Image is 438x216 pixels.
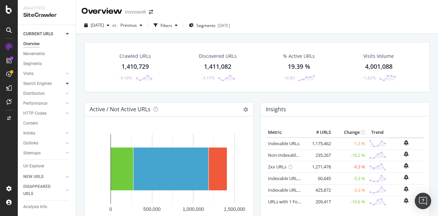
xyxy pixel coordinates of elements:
[23,183,64,198] a: DISAPPEARED URLS
[186,20,233,31] button: Segments[DATE]
[109,206,112,212] text: 0
[23,203,47,211] div: Analysis Info
[333,138,367,150] td: -1.3 %
[23,30,64,38] a: CURRENT URLS
[23,110,64,117] a: HTTP Codes
[199,53,237,60] div: Discovered URLs
[268,152,310,158] a: Non-Indexable URLs
[81,5,122,17] div: Overview
[23,100,64,107] a: Performance
[268,175,325,181] a: Indexable URLs with Bad H1
[125,9,146,15] div: Immowelt
[160,23,172,28] div: Filters
[23,40,71,48] a: Overview
[404,186,409,192] div: bell-plus
[23,70,34,77] div: Visits
[288,62,310,71] div: 19.39 %
[266,105,286,114] h4: Insights
[119,53,151,60] div: Crawled URLs
[149,10,153,14] div: arrow-right-arrow-left
[91,22,104,28] span: 2025 Sep. 12th
[23,80,64,87] a: Search Engines
[23,163,71,170] a: Url Explorer
[143,206,161,212] text: 500,000
[333,127,367,138] th: Change
[404,198,409,203] div: bell-plus
[23,140,64,147] a: Outlinks
[119,75,132,81] div: -4.16%
[415,193,431,209] div: Open Intercom Messenger
[268,187,343,193] a: Indexable URLs with Bad Description
[305,161,333,173] td: 1,271,478
[23,163,44,170] div: Url Explorer
[266,127,305,138] th: Metric
[23,60,71,67] a: Segments
[333,184,367,196] td: -3.3 %
[268,199,318,205] a: URLs with 1 Follow Inlink
[118,20,145,31] button: Previous
[23,60,42,67] div: Segments
[23,173,43,180] div: NEW URLS
[404,140,409,145] div: bell-plus
[23,130,35,137] div: Inlinks
[23,100,47,107] div: Performance
[404,163,409,168] div: bell-plus
[23,50,71,58] a: Movements
[404,175,409,180] div: bell-plus
[218,23,230,28] div: [DATE]
[23,90,64,97] a: Distribution
[118,22,137,28] span: Previous
[204,62,231,71] div: 1,411,082
[268,140,299,147] a: Indexable URLs
[284,75,295,81] div: +0.83
[23,80,52,87] div: Search Engines
[23,11,70,19] div: SiteCrawler
[23,150,41,157] div: Sitemaps
[23,120,38,127] div: Content
[23,140,38,147] div: Outlinks
[202,75,215,81] div: -4.15%
[196,23,216,28] span: Segments
[363,53,394,60] div: Visits Volume
[23,110,47,117] div: HTTP Codes
[23,70,64,77] a: Visits
[224,206,245,212] text: 1,500,000
[23,50,45,58] div: Movements
[23,90,45,97] div: Distribution
[151,20,180,31] button: Filters
[333,149,367,161] td: -16.2 %
[23,130,64,137] a: Inlinks
[23,203,71,211] a: Analysis Info
[90,105,151,114] h4: Active / Not Active URLs
[305,127,333,138] th: # URLS
[23,40,40,48] div: Overview
[23,5,70,11] div: Analytics
[305,184,333,196] td: 425,872
[268,164,286,170] a: 2xx URLs
[23,30,53,38] div: CURRENT URLS
[23,120,71,127] a: Content
[305,173,333,184] td: 60,645
[23,183,58,198] div: DISAPPEARED URLS
[333,161,367,173] td: -9.3 %
[367,127,388,138] th: Trend
[404,151,409,157] div: bell-plus
[81,20,112,31] button: [DATE]
[283,53,315,60] div: % Active URLs
[305,138,333,150] td: 1,175,462
[183,206,204,212] text: 1,000,000
[243,107,248,112] i: Options
[333,173,367,184] td: -5.3 %
[23,150,64,157] a: Sitemaps
[305,149,333,161] td: 235,267
[365,62,392,71] div: 4,001,088
[333,196,367,207] td: -10.6 %
[23,173,64,180] a: NEW URLS
[305,196,333,207] td: 209,417
[121,62,149,71] div: 1,410,729
[112,22,118,28] span: vs
[363,75,376,81] div: -1.82%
